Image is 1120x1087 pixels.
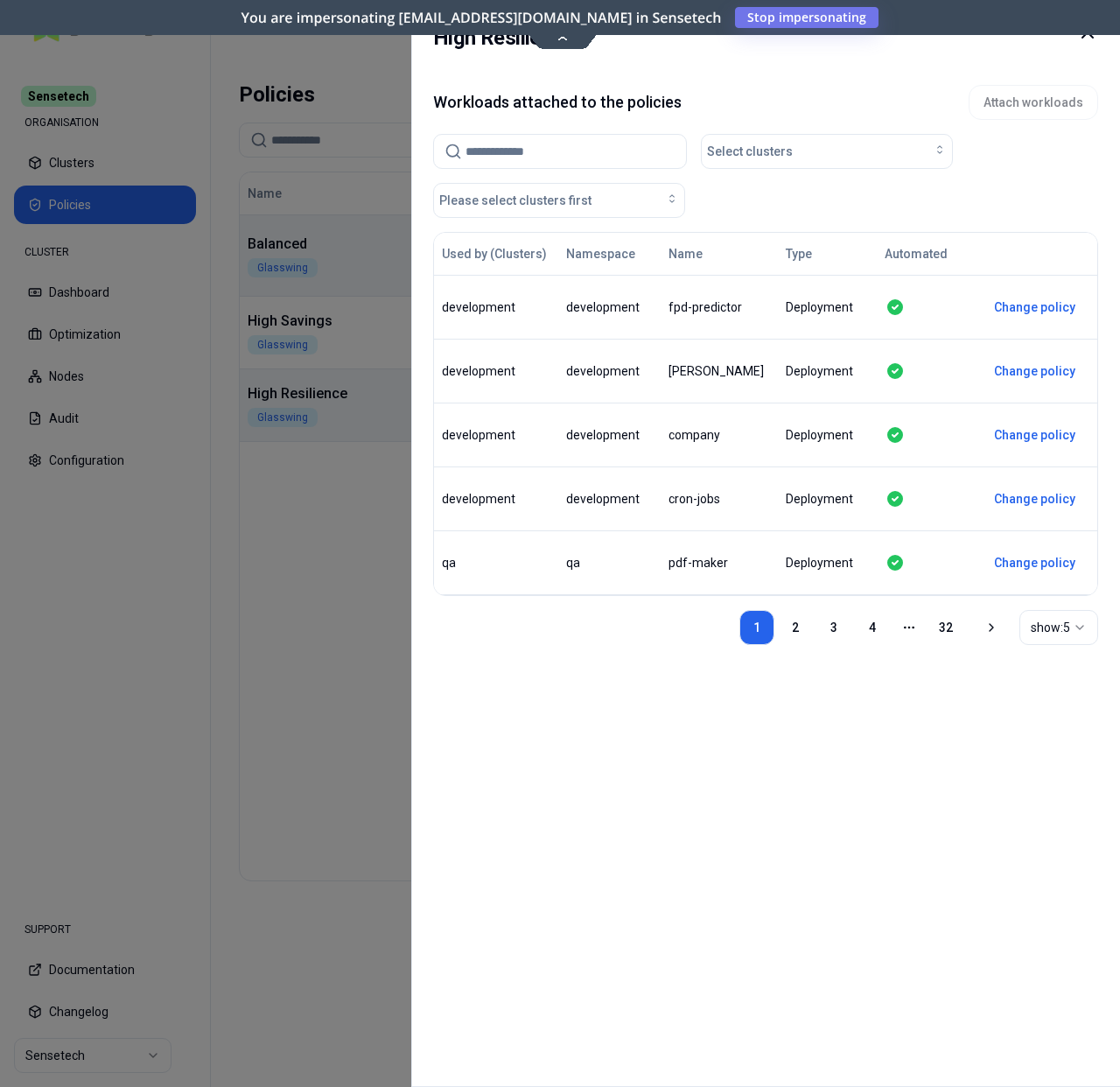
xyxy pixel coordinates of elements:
a: 4 [855,610,890,645]
span: Please select clusters first [439,192,591,209]
button: Namespace [566,236,635,271]
a: 2 [778,610,813,645]
div: qa [442,554,550,572]
span: Deployment [786,554,853,572]
div: development [566,298,653,316]
div: qa [566,554,653,572]
div: development [566,426,653,444]
span: Deployment [786,298,853,316]
a: 1 [739,610,774,645]
span: Deployment [786,362,853,380]
button: Type [786,236,812,271]
div: development [566,490,653,508]
button: Change policy [980,354,1089,389]
div: development [442,298,550,316]
button: Change policy [980,290,1089,325]
button: Automated [885,236,948,271]
button: Change policy [980,417,1089,452]
div: development [442,490,550,508]
span: Deployment [786,426,853,444]
span: [PERSON_NAME] [668,362,764,380]
div: development [442,426,550,444]
div: development [442,362,550,380]
span: cron-jobs [668,490,720,508]
button: Change policy [980,481,1089,516]
a: 32 [928,610,963,645]
a: 3 [816,610,851,645]
span: pdf-maker [668,554,728,572]
div: development [566,362,653,380]
button: Change policy [980,545,1089,580]
h2: High Resilience [433,22,573,53]
span: Deployment [786,490,853,508]
button: Name [668,236,703,271]
button: Please select clusters first [433,183,685,218]
button: Select clusters [701,134,953,169]
span: fpd-predictor [668,298,742,316]
h1: Workloads attached to the policies [433,90,682,115]
button: Used by (Clusters) [442,236,547,271]
span: company [668,426,720,444]
span: Select clusters [707,143,793,160]
nav: pagination [739,610,963,645]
